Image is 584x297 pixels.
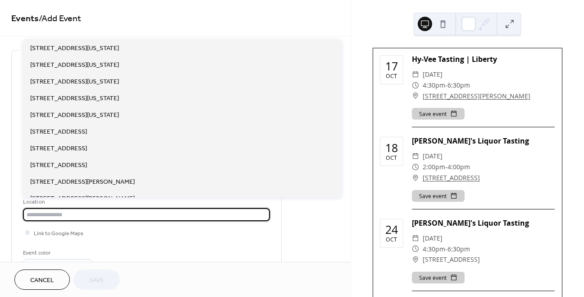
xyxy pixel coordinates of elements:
[445,80,447,91] span: -
[23,197,268,207] div: Location
[445,244,447,255] span: -
[412,151,419,162] div: ​
[412,54,555,65] div: Hy-Vee Tasting | Liberty
[30,77,119,87] span: [STREET_ADDRESS][US_STATE]
[423,151,443,162] span: [DATE]
[445,162,447,172] span: -
[30,144,87,153] span: [STREET_ADDRESS]
[423,172,480,183] a: [STREET_ADDRESS]
[386,155,397,161] div: Oct
[11,10,39,28] a: Events
[30,94,119,103] span: [STREET_ADDRESS][US_STATE]
[412,254,419,265] div: ​
[423,233,443,244] span: [DATE]
[423,80,445,91] span: 4:30pm
[34,229,83,238] span: Link to Google Maps
[412,218,555,228] div: [PERSON_NAME]'s Liquor Tasting
[447,162,470,172] span: 4:00pm
[30,44,119,53] span: [STREET_ADDRESS][US_STATE]
[386,74,397,79] div: Oct
[30,194,135,204] span: [STREET_ADDRESS][PERSON_NAME]
[412,233,419,244] div: ​
[423,244,445,255] span: 4:30pm
[412,172,419,183] div: ​
[412,162,419,172] div: ​
[385,224,398,235] div: 24
[423,69,443,80] span: [DATE]
[385,60,398,72] div: 17
[412,272,465,283] button: Save event
[14,269,70,290] button: Cancel
[412,190,465,202] button: Save event
[412,135,555,146] div: [PERSON_NAME]'s Liquor Tasting
[412,80,419,91] div: ​
[30,161,87,170] span: [STREET_ADDRESS]
[423,254,480,265] span: [STREET_ADDRESS]
[412,91,419,102] div: ​
[30,60,119,70] span: [STREET_ADDRESS][US_STATE]
[423,91,530,102] a: [STREET_ADDRESS][PERSON_NAME]
[30,276,54,285] span: Cancel
[23,248,91,258] div: Event color
[30,127,87,137] span: [STREET_ADDRESS]
[412,69,419,80] div: ​
[447,80,470,91] span: 6:30pm
[412,108,465,120] button: Save event
[423,162,445,172] span: 2:00pm
[39,10,81,28] span: / Add Event
[386,237,397,243] div: Oct
[30,177,135,187] span: [STREET_ADDRESS][PERSON_NAME]
[447,244,470,255] span: 6:30pm
[30,111,119,120] span: [STREET_ADDRESS][US_STATE]
[385,142,398,153] div: 18
[412,244,419,255] div: ​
